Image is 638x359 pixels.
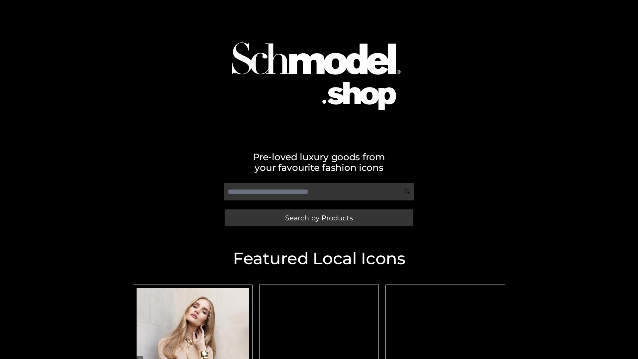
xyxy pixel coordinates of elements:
h2: Featured Local Icons​ [130,250,508,267]
span: Search by Products [285,214,353,221]
h2: Pre-loved luxury goods from your favourite fashion icons [130,152,508,173]
img: Search Icon [404,188,411,195]
a: Search by Products [225,209,413,226]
